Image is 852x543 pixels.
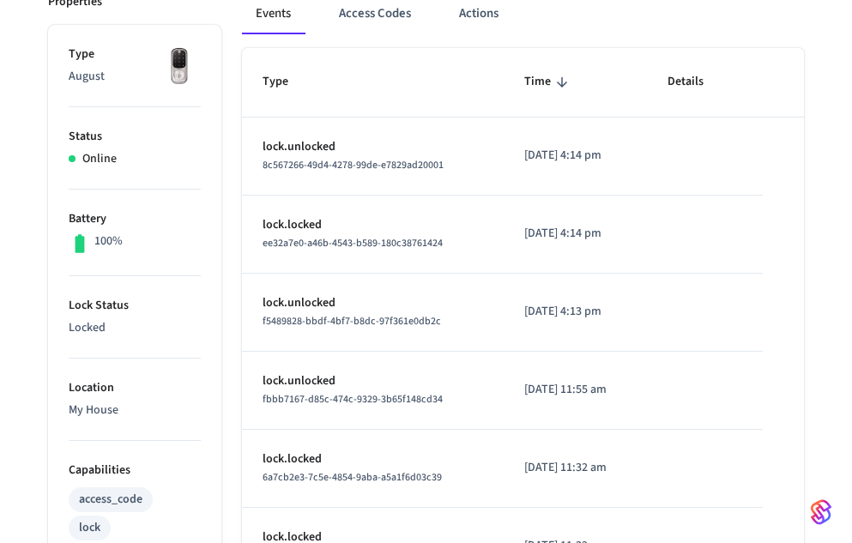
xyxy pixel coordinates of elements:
span: fbbb7167-d85c-474c-9329-3b65f148cd34 [263,392,443,407]
p: Battery [69,210,201,228]
span: Type [263,69,311,95]
p: [DATE] 11:55 am [524,381,626,399]
div: lock [79,519,100,537]
p: lock.locked [263,216,483,234]
span: 8c567266-49d4-4278-99de-e7829ad20001 [263,158,444,172]
p: My House [69,401,201,419]
p: 100% [94,232,123,250]
p: lock.unlocked [263,294,483,312]
span: Time [524,69,573,95]
p: Locked [69,319,201,337]
p: Location [69,379,201,397]
img: Yale Assure Touchscreen Wifi Smart Lock, Satin Nickel, Front [158,45,201,88]
p: [DATE] 4:14 pm [524,147,626,165]
p: [DATE] 11:32 am [524,459,626,477]
p: Status [69,128,201,146]
p: lock.unlocked [263,372,483,390]
p: Capabilities [69,462,201,480]
p: lock.locked [263,450,483,468]
p: [DATE] 4:14 pm [524,225,626,243]
span: f5489828-bbdf-4bf7-b8dc-97f361e0db2c [263,314,441,329]
p: Lock Status [69,297,201,315]
span: Details [668,69,726,95]
p: Online [82,150,117,168]
p: lock.unlocked [263,138,483,156]
div: access_code [79,491,142,509]
span: 6a7cb2e3-7c5e-4854-9aba-a5a1f6d03c39 [263,470,442,485]
p: [DATE] 4:13 pm [524,303,626,321]
p: August [69,68,201,86]
p: Type [69,45,201,63]
img: SeamLogoGradient.69752ec5.svg [811,498,831,526]
span: ee32a7e0-a46b-4543-b589-180c38761424 [263,236,443,250]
